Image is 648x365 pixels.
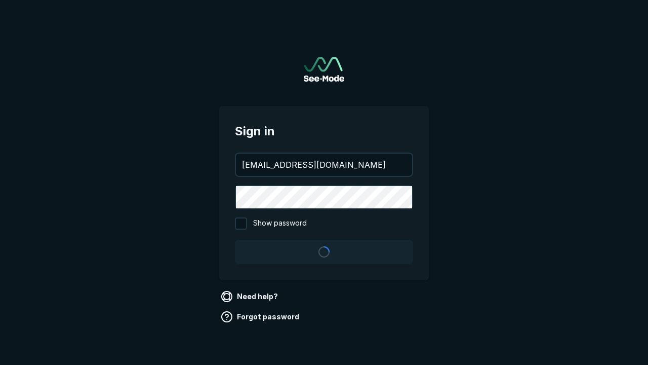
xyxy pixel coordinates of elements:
a: Need help? [219,288,282,305]
span: Sign in [235,122,413,140]
span: Show password [253,217,307,230]
img: See-Mode Logo [304,57,344,82]
input: your@email.com [236,154,412,176]
a: Forgot password [219,309,303,325]
a: Go to sign in [304,57,344,82]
